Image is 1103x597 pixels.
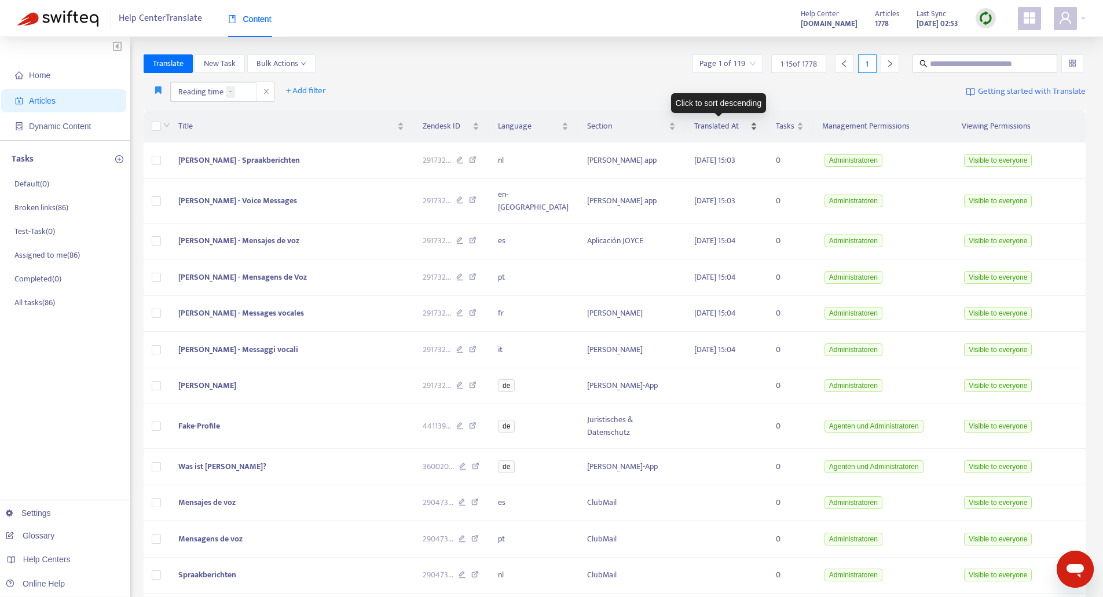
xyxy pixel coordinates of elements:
[259,85,274,98] span: close
[767,485,813,522] td: 0
[15,97,23,105] span: account-book
[178,419,220,433] span: Fake-Profile
[178,120,395,133] span: Title
[767,521,813,558] td: 0
[14,249,80,261] p: Assigned to me ( 86 )
[964,533,1032,545] span: Visible to everyone
[964,496,1032,509] span: Visible to everyone
[919,60,928,68] span: search
[178,194,297,207] span: [PERSON_NAME] - Voice Messages
[578,485,685,522] td: ClubMail
[195,54,245,73] button: New Task
[423,533,453,545] span: 290473 ...
[671,93,767,113] div: Click to sort descending
[119,8,202,30] span: Help Center Translate
[964,307,1032,320] span: Visible to everyone
[423,271,451,284] span: 291732 ...
[964,235,1032,247] span: Visible to everyone
[178,306,304,320] span: [PERSON_NAME] - Messages vocales
[423,235,451,247] span: 291732 ...
[14,225,55,237] p: Test-Task ( 0 )
[840,60,848,68] span: left
[14,273,61,285] p: Completed ( 0 )
[966,87,975,97] img: image-link
[824,154,882,167] span: Administratoren
[169,111,413,142] th: Title
[178,496,236,509] span: Mensajes de voz
[17,10,98,27] img: Swifteq
[801,17,858,30] strong: [DOMAIN_NAME]
[578,142,685,179] td: [PERSON_NAME] app
[875,8,899,20] span: Articles
[228,15,236,23] span: book
[952,111,1086,142] th: Viewing Permissions
[767,368,813,405] td: 0
[413,111,489,142] th: Zendesk ID
[824,195,882,207] span: Administratoren
[767,111,813,142] th: Tasks
[178,270,307,284] span: [PERSON_NAME] - Mensagens de Voz
[14,296,55,309] p: All tasks ( 86 )
[587,120,666,133] span: Section
[171,82,257,101] span: Reading time
[694,270,736,284] span: [DATE] 15:04
[780,58,817,70] span: 1 - 15 of 1778
[824,343,882,356] span: Administratoren
[767,296,813,332] td: 0
[964,154,1032,167] span: Visible to everyone
[423,379,451,392] span: 291732 ...
[423,307,451,320] span: 291732 ...
[423,195,451,207] span: 291732 ...
[178,234,299,247] span: [PERSON_NAME] - Mensajes de voz
[256,57,306,70] span: Bulk Actions
[978,85,1086,98] span: Getting started with Translate
[824,569,882,581] span: Administratoren
[578,521,685,558] td: ClubMail
[694,153,735,167] span: [DATE] 15:03
[979,11,993,25] img: sync.dc5367851b00ba804db3.png
[694,234,736,247] span: [DATE] 15:04
[489,332,578,368] td: it
[115,155,123,163] span: plus-circle
[824,533,882,545] span: Administratoren
[964,195,1032,207] span: Visible to everyone
[824,271,882,284] span: Administratoren
[578,558,685,594] td: ClubMail
[767,404,813,449] td: 0
[423,154,451,167] span: 291732 ...
[824,420,924,433] span: Agenten und Administratoren
[824,307,882,320] span: Administratoren
[14,202,68,214] p: Broken links ( 86 )
[813,111,952,142] th: Management Permissions
[767,332,813,368] td: 0
[964,271,1032,284] span: Visible to everyone
[498,460,515,473] span: de
[694,120,748,133] span: Translated At
[578,368,685,405] td: [PERSON_NAME]-App
[29,71,50,80] span: Home
[767,142,813,179] td: 0
[694,306,736,320] span: [DATE] 15:04
[578,404,685,449] td: Juristisches & Datenschutz
[767,259,813,296] td: 0
[694,343,736,356] span: [DATE] 15:04
[15,122,23,130] span: container
[489,521,578,558] td: pt
[964,420,1032,433] span: Visible to everyone
[578,179,685,224] td: [PERSON_NAME] app
[1023,11,1036,25] span: appstore
[694,194,735,207] span: [DATE] 15:03
[301,61,306,67] span: down
[578,296,685,332] td: [PERSON_NAME]
[178,532,243,545] span: Mensagens de voz
[489,111,578,142] th: Language
[964,379,1032,392] span: Visible to everyone
[858,54,877,73] div: 1
[801,8,839,20] span: Help Center
[824,235,882,247] span: Administratoren
[824,460,924,473] span: Agenten und Administratoren
[886,60,894,68] span: right
[498,120,559,133] span: Language
[178,379,236,392] span: [PERSON_NAME]
[767,179,813,224] td: 0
